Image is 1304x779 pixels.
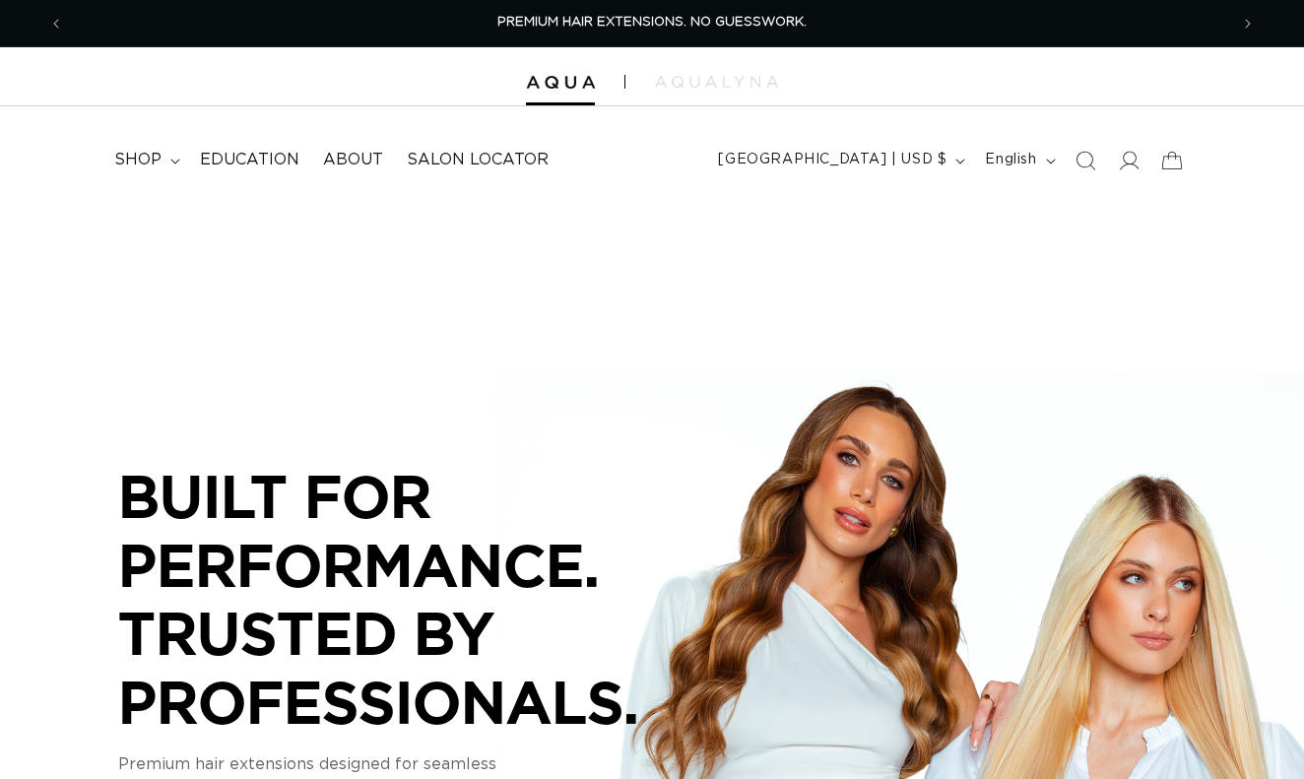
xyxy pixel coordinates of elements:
[526,76,595,90] img: Aqua Hair Extensions
[118,462,709,736] p: BUILT FOR PERFORMANCE. TRUSTED BY PROFESSIONALS.
[497,16,807,29] span: PREMIUM HAIR EXTENSIONS. NO GUESSWORK.
[200,150,299,170] span: Education
[34,5,78,42] button: Previous announcement
[311,138,395,182] a: About
[985,150,1036,170] span: English
[407,150,549,170] span: Salon Locator
[1064,139,1107,182] summary: Search
[718,150,946,170] span: [GEOGRAPHIC_DATA] | USD $
[188,138,311,182] a: Education
[395,138,560,182] a: Salon Locator
[323,150,383,170] span: About
[114,150,162,170] span: shop
[655,76,778,88] img: aqualyna.com
[102,138,188,182] summary: shop
[1226,5,1270,42] button: Next announcement
[706,142,973,179] button: [GEOGRAPHIC_DATA] | USD $
[973,142,1063,179] button: English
